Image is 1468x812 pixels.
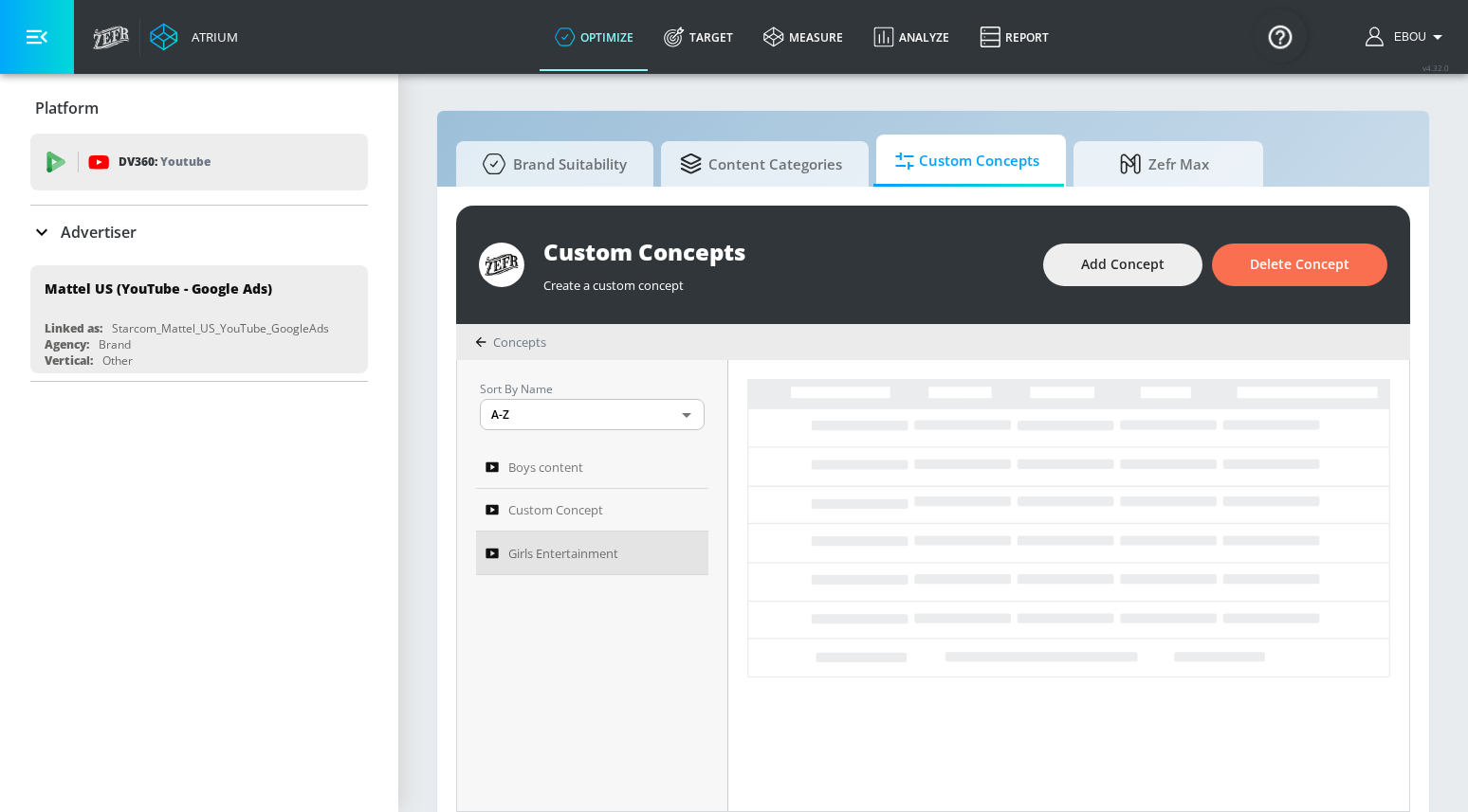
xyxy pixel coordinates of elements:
[493,334,546,351] span: Concepts
[964,3,1064,71] a: Report
[480,379,705,399] p: Sort By Name
[45,352,93,369] div: Vertical:
[150,23,238,51] a: Atrium
[112,320,329,336] div: Starcom_Mattel_US_YouTube_GoogleAds
[508,542,618,565] span: Girls Entertainment
[30,265,368,373] div: Mattel US (YouTube - Google Ads)Linked as:Starcom_Mattel_US_YouTube_GoogleAdsAgency:BrandVertical...
[1092,141,1237,187] span: Zefr Max
[680,141,842,187] span: Content Categories
[1081,253,1165,277] span: Add Concept
[543,236,1024,267] div: Custom Concepts
[99,336,131,352] div: Brand
[1366,26,1449,48] button: Ebou
[1386,30,1426,44] span: login as: ebou.njie@zefr.com
[508,456,583,478] span: Boys content
[30,81,368,135] div: Platform
[45,320,102,336] div: Linked as:
[543,267,1024,294] div: Create a custom concept
[895,138,1039,184] span: Custom Concepts
[35,98,99,118] p: Platform
[475,334,546,351] div: Concepts
[119,152,211,172] p: DV360:
[480,399,705,430] div: A-Z
[508,498,603,521] span: Custom Concept
[102,352,133,369] div: Other
[45,336,89,352] div: Agency:
[30,206,368,259] div: Advertiser
[184,28,238,45] div: Atrium
[540,3,649,71] a: optimize
[748,3,858,71] a: measure
[1422,63,1449,73] span: v 4.32.0
[858,3,964,71] a: Analyze
[45,280,272,298] div: Mattel US (YouTube - Google Ads)
[476,532,708,575] a: Girls Entertainment
[1254,9,1307,63] button: Open Resource Center
[1043,244,1202,286] button: Add Concept
[30,134,368,190] div: DV360: Youtube
[61,222,137,243] p: Advertiser
[649,3,748,71] a: Target
[476,445,708,489] a: Boys content
[476,489,708,532] a: Custom Concept
[160,152,211,171] p: Youtube
[475,141,627,187] span: Brand Suitability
